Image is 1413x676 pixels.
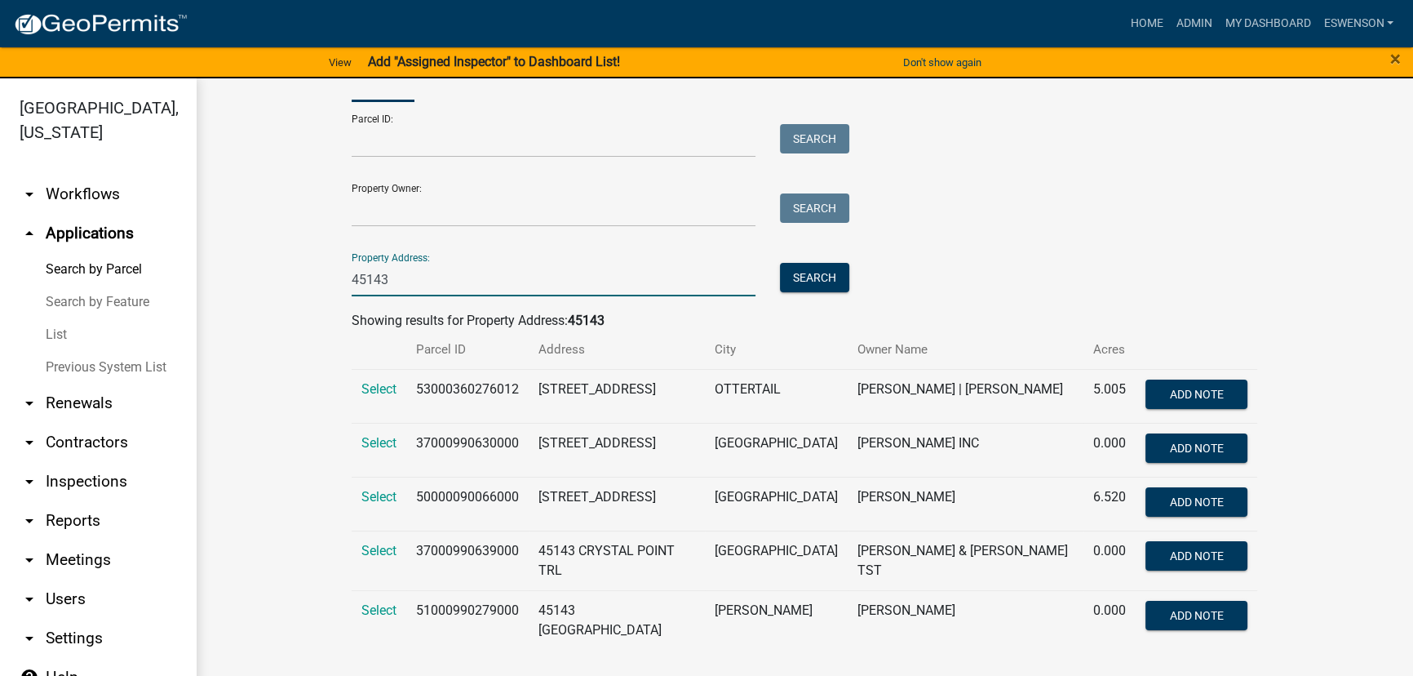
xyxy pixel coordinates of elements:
td: [PERSON_NAME] [848,590,1083,650]
td: [PERSON_NAME] & [PERSON_NAME] TST [848,531,1083,590]
a: Select [361,603,396,618]
i: arrow_drop_up [20,224,39,243]
button: Search [780,124,849,153]
i: arrow_drop_down [20,629,39,648]
button: Search [780,193,849,223]
i: arrow_drop_down [20,433,39,452]
td: 0.000 [1083,423,1136,477]
td: [STREET_ADDRESS] [529,477,705,531]
td: 6.520 [1083,477,1136,531]
td: 37000990630000 [406,423,529,477]
span: Add Note [1169,441,1223,454]
a: Home [1123,8,1169,39]
a: eswenson [1317,8,1400,39]
td: [STREET_ADDRESS] [529,369,705,423]
td: 53000360276012 [406,369,529,423]
td: 0.000 [1083,590,1136,650]
th: Owner Name [848,331,1083,369]
span: Add Note [1169,495,1223,508]
button: Don't show again [897,49,988,76]
td: 51000990279000 [406,590,529,650]
button: Add Note [1145,434,1247,463]
a: Select [361,435,396,451]
i: arrow_drop_down [20,511,39,531]
td: 5.005 [1083,369,1136,423]
button: Add Note [1145,601,1247,630]
span: Add Note [1169,549,1223,562]
td: OTTERTAIL [705,369,848,423]
th: City [705,331,848,369]
td: [STREET_ADDRESS] [529,423,705,477]
td: [PERSON_NAME] [705,590,848,650]
i: arrow_drop_down [20,185,39,204]
span: Add Note [1169,387,1223,400]
a: Select [361,543,396,558]
i: arrow_drop_down [20,550,39,570]
button: Close [1390,49,1401,69]
i: arrow_drop_down [20,472,39,491]
strong: 45143 [568,313,605,328]
a: Admin [1169,8,1218,39]
td: 45143 CRYSTAL POINT TRL [529,531,705,590]
span: Add Note [1169,608,1223,621]
span: × [1390,47,1401,70]
th: Address [529,331,705,369]
i: arrow_drop_down [20,394,39,413]
td: [PERSON_NAME] [848,477,1083,531]
th: Parcel ID [406,331,529,369]
td: [GEOGRAPHIC_DATA] [705,477,848,531]
a: Select [361,381,396,397]
td: 0.000 [1083,531,1136,590]
button: Add Note [1145,380,1247,409]
td: 45143 [GEOGRAPHIC_DATA] [529,590,705,650]
td: 50000090066000 [406,477,529,531]
td: [PERSON_NAME] INC [848,423,1083,477]
th: Acres [1083,331,1136,369]
button: Search [780,263,849,292]
td: [PERSON_NAME] | [PERSON_NAME] [848,369,1083,423]
td: [GEOGRAPHIC_DATA] [705,423,848,477]
strong: Add "Assigned Inspector" to Dashboard List! [368,54,620,69]
button: Add Note [1145,541,1247,571]
a: View [322,49,358,76]
td: [GEOGRAPHIC_DATA] [705,531,848,590]
td: 37000990639000 [406,531,529,590]
button: Add Note [1145,487,1247,517]
a: Select [361,489,396,505]
i: arrow_drop_down [20,589,39,609]
a: My Dashboard [1218,8,1317,39]
div: Showing results for Property Address: [352,311,1257,331]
